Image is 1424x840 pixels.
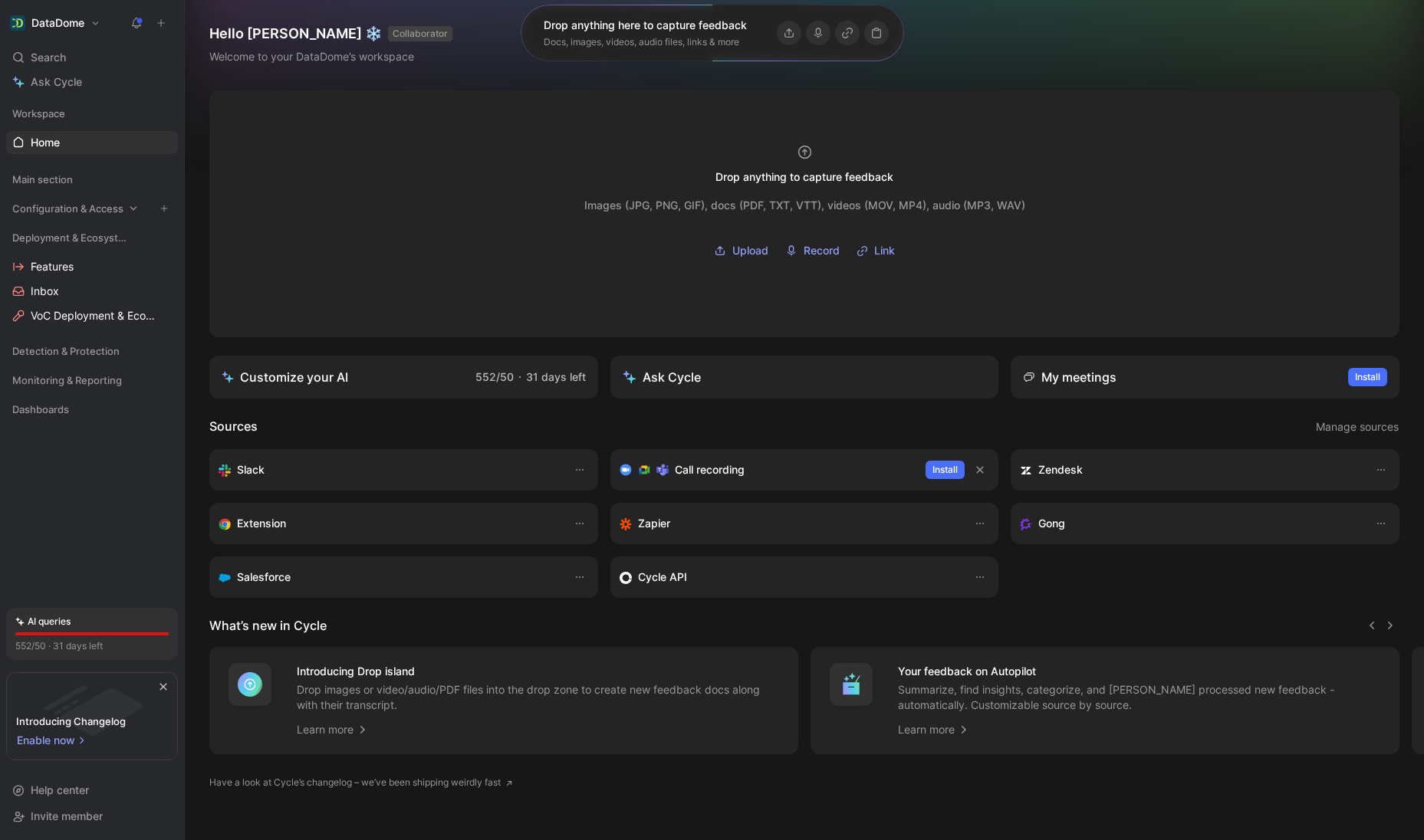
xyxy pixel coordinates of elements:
[209,616,327,635] h2: What’s new in Cycle
[1023,368,1117,386] div: My meetings
[518,370,521,383] span: ·
[31,48,66,67] span: Search
[12,201,123,216] span: Configuration & Access
[6,398,178,421] div: Dashboards
[898,662,1381,681] h4: Your feedback on Autopilot
[6,304,178,327] a: VoC Deployment & Ecosystem
[31,783,89,796] span: Help center
[12,106,65,121] span: Workspace
[219,514,558,533] div: Capture feedback from anywhere on the web
[898,682,1381,713] p: Summarize, find insights, categorize, and [PERSON_NAME] processed new feedback - automatically. C...
[237,514,286,533] h3: Extension
[1355,369,1380,385] span: Install
[638,568,687,586] h3: Cycle API
[544,16,747,34] div: Drop anything here to capture feedback
[709,239,774,262] button: Upload
[638,514,670,533] h3: Zapier
[31,16,84,30] h1: DataDome
[780,239,845,262] button: Record
[222,368,348,386] div: Customize your AI
[31,809,103,822] span: Invite member
[12,402,69,417] span: Dashboards
[237,568,291,586] h3: Salesforce
[6,12,104,34] button: DataDomeDataDome
[1038,461,1083,479] h3: Zendesk
[297,662,780,681] h4: Introducing Drop island
[16,712,126,730] div: Introducing Changelog
[6,255,178,278] a: Features
[20,673,164,751] img: bg-BLZuj68n.svg
[6,168,178,195] div: Main section
[6,197,178,225] div: Configuration & Access
[623,368,701,386] div: Ask Cycle
[732,241,768,260] span: Upload
[6,340,178,367] div: Detection & Protection
[297,720,369,739] a: Learn more
[6,46,178,69] div: Search
[209,775,513,790] a: Have a look at Cycle’s changelog – we’ve been shipping weirdly fast
[1315,417,1399,437] button: Manage sources
[6,805,178,828] div: Invite member
[1316,418,1399,436] span: Manage sources
[31,308,159,323] span: VoC Deployment & Ecosystem
[1038,514,1065,533] h3: Gong
[874,241,895,260] span: Link
[6,71,178,94] a: Ask Cycle
[6,131,178,154] a: Home
[31,135,60,150] span: Home
[851,239,900,262] button: Link
[6,369,178,396] div: Monitoring & Reporting
[898,720,970,739] a: Learn more
[1020,461,1360,479] div: Sync customers and create docs
[6,197,178,220] div: Configuration & Access
[475,370,514,383] span: 552/50
[715,168,893,186] div: Drop anything to capture feedback
[932,462,958,477] span: Install
[12,343,120,359] span: Detection & Protection
[6,226,178,327] div: Deployment & EcosystemFeaturesInboxVoC Deployment & Ecosystem
[12,372,122,388] span: Monitoring & Reporting
[610,356,999,399] button: Ask Cycle
[926,461,965,479] button: Install
[15,614,71,629] div: AI queries
[6,369,178,392] div: Monitoring & Reporting
[209,417,258,437] h2: Sources
[15,638,103,654] div: 552/50 · 31 days left
[6,168,178,191] div: Main section
[12,230,132,245] span: Deployment & Ecosystem
[17,731,77,750] span: Enable now
[297,682,780,713] p: Drop images or video/audio/PDF files into the drop zone to create new feedback docs along with th...
[675,461,745,479] h3: Call recording
[620,461,914,479] div: Record & transcribe meetings from Zoom, Meet & Teams.
[526,370,586,383] span: 31 days left
[12,172,73,187] span: Main section
[6,398,178,425] div: Dashboards
[544,34,747,50] div: Docs, images, videos, audio files, links & more
[1020,514,1360,533] div: Capture feedback from your incoming calls
[6,779,178,802] div: Help center
[209,356,598,399] a: Customize your AI552/50·31 days left
[804,241,840,260] span: Record
[209,48,452,66] div: Welcome to your DataDome’s workspace
[1348,368,1387,386] button: Install
[620,568,959,586] div: Sync customers & send feedback from custom sources. Get inspired by our favorite use case
[237,461,265,479] h3: Slack
[219,461,558,479] div: Sync your customers, send feedback and get updates in Slack
[6,226,178,249] div: Deployment & Ecosystem
[10,15,25,31] img: DataDome
[620,514,959,533] div: Capture feedback from thousands of sources with Zapier (survey results, recordings, sheets, etc).
[209,25,452,43] h1: Hello [PERSON_NAME] ❄️
[6,102,178,125] div: Workspace
[6,340,178,363] div: Detection & Protection
[6,280,178,303] a: Inbox
[388,26,452,41] button: COLLABORATOR
[31,259,74,274] span: Features
[16,730,88,750] button: Enable now
[31,73,82,91] span: Ask Cycle
[31,284,59,299] span: Inbox
[584,196,1025,215] div: Images (JPG, PNG, GIF), docs (PDF, TXT, VTT), videos (MOV, MP4), audio (MP3, WAV)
